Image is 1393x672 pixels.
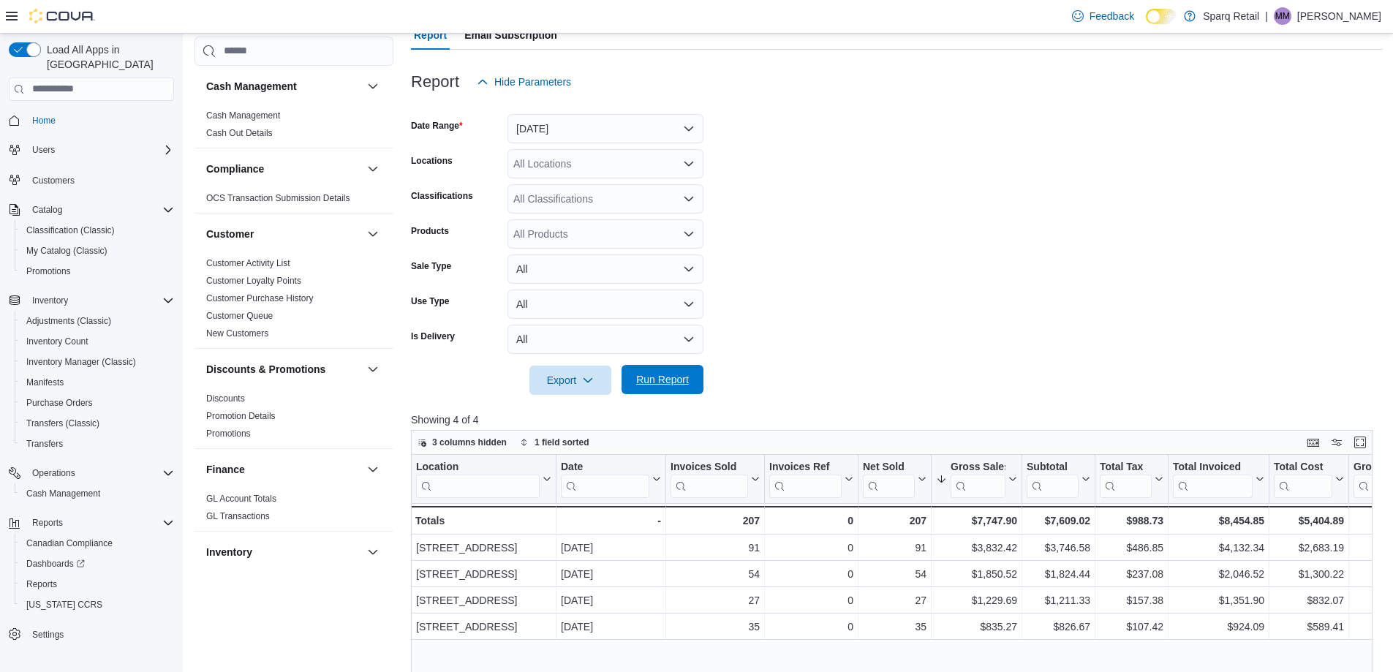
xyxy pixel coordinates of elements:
[671,539,760,556] div: 91
[364,461,382,478] button: Finance
[936,512,1017,529] div: $7,747.90
[769,592,853,609] div: 0
[206,494,276,504] a: GL Account Totals
[206,393,245,404] a: Discounts
[529,366,611,395] button: Export
[863,539,926,556] div: 91
[1173,618,1264,635] div: $924.09
[195,490,393,531] div: Finance
[863,618,926,635] div: 35
[507,254,703,284] button: All
[1100,565,1163,583] div: $237.08
[561,461,649,475] div: Date
[411,295,449,307] label: Use Type
[1274,461,1332,475] div: Total Cost
[26,377,64,388] span: Manifests
[195,254,393,348] div: Customer
[561,461,649,498] div: Date
[951,461,1005,498] div: Gross Sales
[15,594,180,615] button: [US_STATE] CCRS
[671,565,760,583] div: 54
[1027,512,1090,529] div: $7,609.02
[26,514,69,532] button: Reports
[32,144,55,156] span: Users
[1027,539,1090,556] div: $3,746.58
[20,394,99,412] a: Purchase Orders
[206,411,276,421] a: Promotion Details
[20,535,118,552] a: Canadian Compliance
[20,222,121,239] a: Classification (Classic)
[20,596,174,614] span: Washington CCRS
[206,362,325,377] h3: Discounts & Promotions
[26,315,111,327] span: Adjustments (Classic)
[1027,461,1090,498] button: Subtotal
[206,362,361,377] button: Discounts & Promotions
[20,435,69,453] a: Transfers
[26,201,68,219] button: Catalog
[769,461,842,475] div: Invoices Ref
[769,461,842,498] div: Invoices Ref
[206,292,314,304] span: Customer Purchase History
[195,189,393,213] div: Compliance
[15,331,180,352] button: Inventory Count
[206,511,270,521] a: GL Transactions
[32,467,75,479] span: Operations
[20,222,174,239] span: Classification (Classic)
[26,172,80,189] a: Customers
[26,141,174,159] span: Users
[206,545,252,559] h3: Inventory
[411,73,459,91] h3: Report
[416,565,551,583] div: [STREET_ADDRESS]
[26,537,113,549] span: Canadian Compliance
[863,565,926,583] div: 54
[1027,461,1079,475] div: Subtotal
[561,618,661,635] div: [DATE]
[561,565,661,583] div: [DATE]
[432,437,507,448] span: 3 columns hidden
[936,592,1017,609] div: $1,229.69
[561,512,661,529] div: -
[1203,7,1259,25] p: Sparq Retail
[416,461,540,498] div: Location
[26,397,93,409] span: Purchase Orders
[3,513,180,533] button: Reports
[1274,461,1344,498] button: Total Cost
[1275,7,1290,25] span: MM
[951,461,1005,475] div: Gross Sales
[20,374,174,391] span: Manifests
[411,225,449,237] label: Products
[936,565,1017,583] div: $1,850.52
[1100,618,1163,635] div: $107.42
[26,111,174,129] span: Home
[3,169,180,190] button: Customers
[20,575,174,593] span: Reports
[206,79,297,94] h3: Cash Management
[1100,461,1152,475] div: Total Tax
[1100,512,1163,529] div: $988.73
[15,352,180,372] button: Inventory Manager (Classic)
[206,293,314,303] a: Customer Purchase History
[32,204,62,216] span: Catalog
[15,241,180,261] button: My Catalog (Classic)
[206,429,251,439] a: Promotions
[15,311,180,331] button: Adjustments (Classic)
[20,555,174,573] span: Dashboards
[206,328,268,339] a: New Customers
[416,618,551,635] div: [STREET_ADDRESS]
[206,110,280,121] a: Cash Management
[683,158,695,170] button: Open list of options
[671,512,760,529] div: 207
[3,200,180,220] button: Catalog
[20,312,117,330] a: Adjustments (Classic)
[206,192,350,204] span: OCS Transaction Submission Details
[20,333,174,350] span: Inventory Count
[20,415,105,432] a: Transfers (Classic)
[32,517,63,529] span: Reports
[20,263,77,280] a: Promotions
[20,435,174,453] span: Transfers
[3,624,180,645] button: Settings
[1274,539,1344,556] div: $2,683.19
[671,618,760,635] div: 35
